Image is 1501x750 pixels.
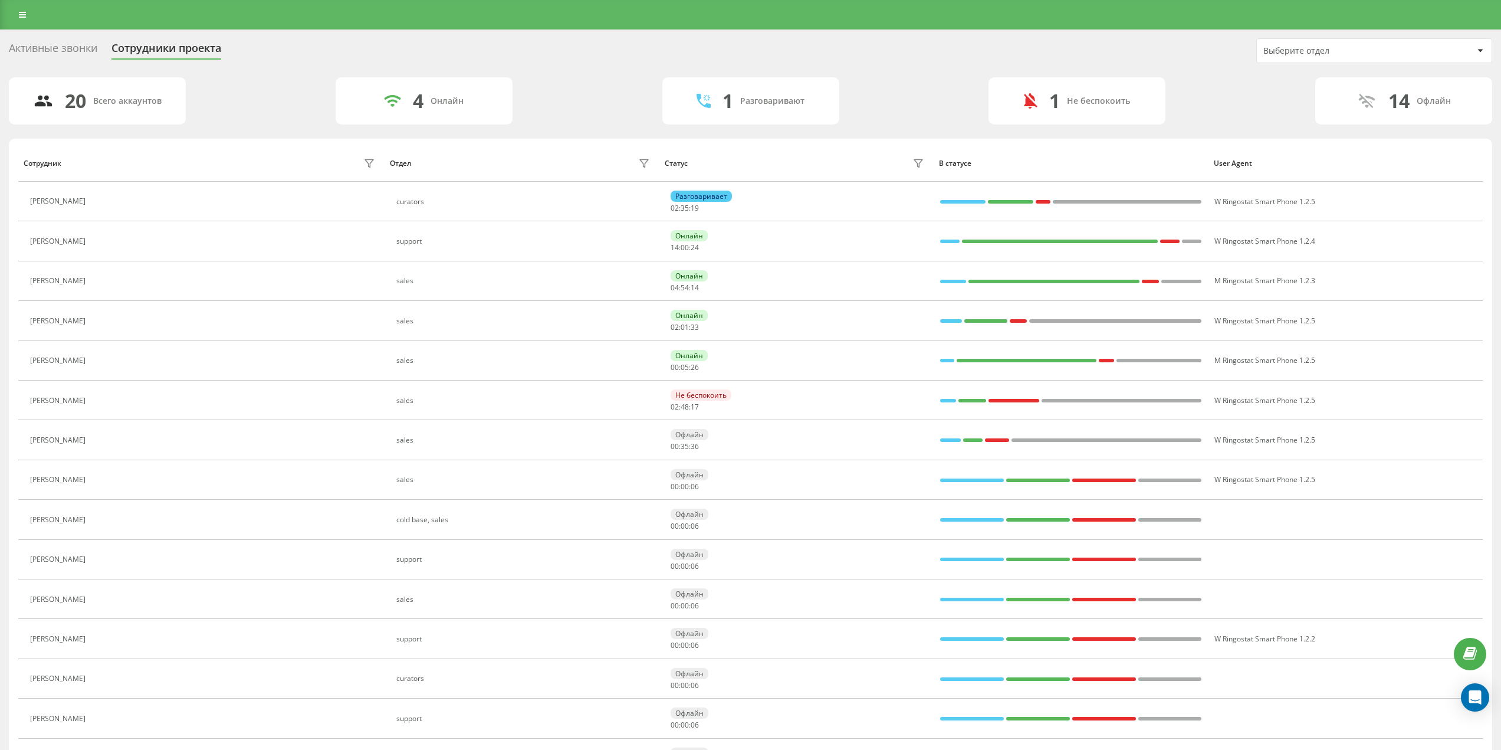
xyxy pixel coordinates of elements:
div: support [396,555,653,564]
div: Онлайн [431,96,464,106]
span: 06 [691,521,699,531]
span: 35 [681,441,689,451]
div: sales [396,397,653,405]
div: Выберите отдел [1263,46,1404,56]
div: [PERSON_NAME] [30,674,88,683]
div: : : [671,244,699,252]
div: Офлайн [671,509,708,520]
span: W Ringostat Smart Phone 1.2.5 [1214,316,1315,326]
div: [PERSON_NAME] [30,317,88,325]
div: [PERSON_NAME] [30,356,88,365]
span: M Ringostat Smart Phone 1.2.5 [1214,355,1315,365]
div: [PERSON_NAME] [30,635,88,643]
div: Офлайн [671,469,708,480]
div: Активные звонки [9,42,97,60]
div: Всего аккаунтов [93,96,162,106]
div: : : [671,323,699,332]
div: [PERSON_NAME] [30,555,88,564]
span: 54 [681,283,689,293]
div: curators [396,674,653,683]
span: 00 [681,243,689,253]
span: 14 [691,283,699,293]
span: 04 [671,283,679,293]
div: Офлайн [1417,96,1451,106]
div: [PERSON_NAME] [30,516,88,524]
div: sales [396,476,653,484]
div: [PERSON_NAME] [30,237,88,245]
div: : : [671,204,699,212]
span: 06 [691,601,699,611]
div: Офлайн [671,668,708,679]
span: W Ringostat Smart Phone 1.2.5 [1214,395,1315,405]
div: : : [671,682,699,690]
span: 00 [671,640,679,650]
span: 33 [691,322,699,332]
div: Офлайн [671,628,708,639]
span: W Ringostat Smart Phone 1.2.4 [1214,236,1315,246]
div: 14 [1388,90,1410,112]
div: : : [671,284,699,292]
div: Статус [665,159,688,168]
span: 00 [671,601,679,611]
div: support [396,237,653,245]
span: W Ringostat Smart Phone 1.2.5 [1214,474,1315,484]
span: 35 [681,203,689,213]
span: 00 [681,720,689,730]
span: 06 [691,680,699,690]
div: Open Intercom Messenger [1461,683,1489,712]
div: : : [671,443,699,451]
span: M Ringostat Smart Phone 1.2.3 [1214,276,1315,286]
span: 17 [691,402,699,412]
div: : : [671,483,699,491]
div: sales [396,356,653,365]
div: Сотрудник [24,159,61,168]
span: 00 [671,362,679,372]
div: : : [671,721,699,729]
div: Онлайн [671,230,708,241]
span: 48 [681,402,689,412]
span: 00 [681,601,689,611]
div: : : [671,522,699,530]
div: 20 [65,90,86,112]
span: 00 [681,561,689,571]
div: [PERSON_NAME] [30,715,88,723]
span: 00 [671,720,679,730]
div: [PERSON_NAME] [30,197,88,205]
div: [PERSON_NAME] [30,277,88,285]
span: 00 [681,482,689,492]
div: : : [671,363,699,372]
div: [PERSON_NAME] [30,436,88,444]
div: Офлайн [671,549,708,560]
div: [PERSON_NAME] [30,595,88,604]
div: Отдел [390,159,411,168]
span: 02 [671,322,679,332]
span: 36 [691,441,699,451]
span: 01 [681,322,689,332]
div: [PERSON_NAME] [30,397,88,405]
div: 1 [722,90,733,112]
span: 00 [681,640,689,650]
span: 26 [691,362,699,372]
div: : : [671,562,699,571]
div: support [396,715,653,723]
div: Офлайн [671,708,708,719]
div: cold base, sales [396,516,653,524]
span: 05 [681,362,689,372]
div: Офлайн [671,588,708,600]
div: User Agent [1214,159,1477,168]
div: [PERSON_NAME] [30,476,88,484]
span: 14 [671,243,679,253]
div: : : [671,602,699,610]
span: 02 [671,402,679,412]
div: Онлайн [671,350,708,361]
span: 02 [671,203,679,213]
div: Разговаривают [740,96,804,106]
span: 00 [671,482,679,492]
div: Сотрудники проекта [111,42,221,60]
span: W Ringostat Smart Phone 1.2.5 [1214,196,1315,207]
div: В статусе [939,159,1203,168]
span: 19 [691,203,699,213]
span: 24 [691,243,699,253]
span: 06 [691,720,699,730]
span: 00 [671,441,679,451]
